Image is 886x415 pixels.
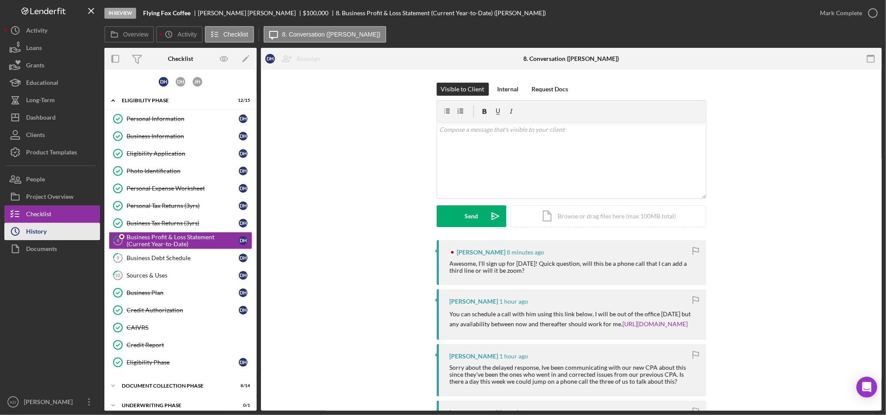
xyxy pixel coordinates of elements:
[109,127,252,145] a: Business InformationDH
[507,249,545,256] time: 2025-10-07 17:57
[532,83,568,96] div: Request Docs
[122,98,228,103] div: Eligibility Phase
[109,145,252,162] a: Eligibility ApplicationDH
[143,10,191,17] b: Flying Fox Coffee
[10,400,16,405] text: KD
[127,272,239,279] div: Sources & Uses
[524,55,619,62] div: 8. Conversation ([PERSON_NAME])
[109,319,252,336] a: CAIVRS
[264,26,386,43] button: 8. Conversation ([PERSON_NAME])
[176,77,185,87] div: D H
[4,57,100,74] button: Grants
[457,249,506,256] div: [PERSON_NAME]
[26,74,58,94] div: Educational
[4,109,100,126] button: Dashboard
[122,403,228,408] div: Underwriting Phase
[109,197,252,214] a: Personal Tax Returns (3yrs)DH
[22,393,78,413] div: [PERSON_NAME]
[224,31,248,38] label: Checklist
[127,289,239,296] div: Business Plan
[156,26,202,43] button: Activity
[239,271,247,280] div: D H
[4,39,100,57] a: Loans
[109,232,252,249] a: 8Business Profit & Loss Statement (Current Year-to-Date)DH
[239,358,247,367] div: D H
[239,288,247,297] div: D H
[109,214,252,232] a: Business Tax Returns (3yrs)DH
[109,162,252,180] a: Photo IdentificationDH
[127,324,252,331] div: CAIVRS
[4,74,100,91] a: Educational
[127,254,239,261] div: Business Debt Schedule
[127,150,239,157] div: Eligibility Application
[123,31,148,38] label: Overview
[500,353,528,360] time: 2025-10-07 16:39
[239,306,247,315] div: D H
[4,144,100,161] button: Product Templates
[528,83,573,96] button: Request Docs
[239,201,247,210] div: D H
[127,133,239,140] div: Business Information
[4,22,100,39] button: Activity
[239,114,247,123] div: D H
[297,50,320,67] div: Reassign
[127,234,239,248] div: Business Profit & Loss Statement (Current Year-to-Date)
[109,110,252,127] a: Personal InformationDH
[26,126,45,146] div: Clients
[450,364,698,385] div: Sorry about the delayed response, Ive been communicating with our new CPA about this since they'v...
[4,171,100,188] button: People
[450,298,498,305] div: [PERSON_NAME]
[239,149,247,158] div: D H
[450,260,698,274] div: Awesome, I'll sign up for [DATE]! Quick question, will this be a phone call that I can add a thir...
[239,184,247,193] div: D H
[168,55,193,62] div: Checklist
[498,83,519,96] div: Internal
[109,267,252,284] a: 10Sources & UsesDH
[127,185,239,192] div: Personal Expense Worksheet
[465,205,478,227] div: Send
[26,109,56,128] div: Dashboard
[109,284,252,301] a: Business PlanDH
[159,77,168,87] div: D H
[239,236,247,245] div: D H
[4,188,100,205] button: Project Overview
[239,132,247,141] div: D H
[4,205,100,223] button: Checklist
[26,240,57,260] div: Documents
[4,240,100,258] a: Documents
[117,255,120,261] tspan: 9
[198,10,303,17] div: [PERSON_NAME] [PERSON_NAME]
[115,272,121,278] tspan: 10
[303,9,329,17] span: $100,000
[234,383,250,388] div: 8 / 14
[450,309,698,329] p: You can schedule a call with him using this link below, I will be out of the office [DATE] but an...
[104,8,136,19] div: In Review
[109,354,252,371] a: Eligibility PhaseDH
[856,377,877,398] div: Open Intercom Messenger
[4,223,100,240] button: History
[127,115,239,122] div: Personal Information
[109,180,252,197] a: Personal Expense WorksheetDH
[127,167,239,174] div: Photo Identification
[26,205,51,225] div: Checklist
[239,254,247,262] div: D H
[193,77,202,87] div: J H
[109,301,252,319] a: Credit AuthorizationDH
[26,91,55,111] div: Long-Term
[4,126,100,144] button: Clients
[493,83,523,96] button: Internal
[437,83,489,96] button: Visible to Client
[437,205,506,227] button: Send
[26,223,47,242] div: History
[127,341,252,348] div: Credit Report
[239,167,247,175] div: D H
[4,91,100,109] a: Long-Term
[239,219,247,228] div: D H
[122,383,228,388] div: Document Collection Phase
[26,57,44,76] div: Grants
